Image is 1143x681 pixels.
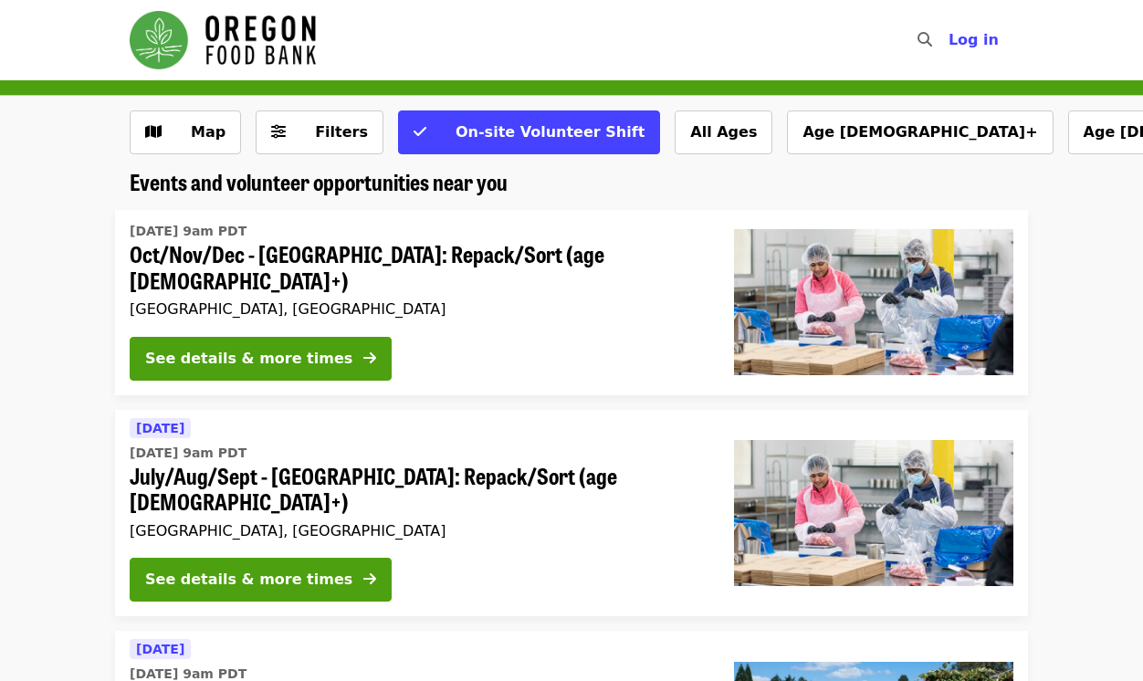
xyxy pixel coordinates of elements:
[787,110,1053,154] button: Age [DEMOGRAPHIC_DATA]+
[315,123,368,141] span: Filters
[675,110,772,154] button: All Ages
[130,463,705,516] span: July/Aug/Sept - [GEOGRAPHIC_DATA]: Repack/Sort (age [DEMOGRAPHIC_DATA]+)
[918,31,932,48] i: search icon
[145,569,352,591] div: See details & more times
[414,123,426,141] i: check icon
[130,241,705,294] span: Oct/Nov/Dec - [GEOGRAPHIC_DATA]: Repack/Sort (age [DEMOGRAPHIC_DATA]+)
[734,229,1013,375] img: Oct/Nov/Dec - Beaverton: Repack/Sort (age 10+) organized by Oregon Food Bank
[130,165,508,197] span: Events and volunteer opportunities near you
[734,440,1013,586] img: July/Aug/Sept - Beaverton: Repack/Sort (age 10+) organized by Oregon Food Bank
[191,123,225,141] span: Map
[934,22,1013,58] button: Log in
[456,123,645,141] span: On-site Volunteer Shift
[398,110,660,154] button: On-site Volunteer Shift
[145,348,352,370] div: See details & more times
[130,11,316,69] img: Oregon Food Bank - Home
[145,123,162,141] i: map icon
[363,350,376,367] i: arrow-right icon
[130,110,241,154] button: Show map view
[115,410,1028,617] a: See details for "July/Aug/Sept - Beaverton: Repack/Sort (age 10+)"
[271,123,286,141] i: sliders-h icon
[130,522,705,540] div: [GEOGRAPHIC_DATA], [GEOGRAPHIC_DATA]
[136,642,184,656] span: [DATE]
[949,31,999,48] span: Log in
[130,558,392,602] button: See details & more times
[136,421,184,435] span: [DATE]
[256,110,383,154] button: Filters (0 selected)
[943,18,958,62] input: Search
[130,337,392,381] button: See details & more times
[115,210,1028,395] a: See details for "Oct/Nov/Dec - Beaverton: Repack/Sort (age 10+)"
[363,571,376,588] i: arrow-right icon
[130,300,705,318] div: [GEOGRAPHIC_DATA], [GEOGRAPHIC_DATA]
[130,222,246,241] time: [DATE] 9am PDT
[130,444,246,463] time: [DATE] 9am PDT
